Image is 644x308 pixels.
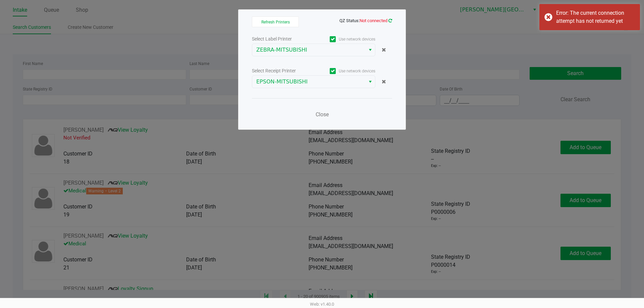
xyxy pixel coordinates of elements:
[252,67,314,74] div: Select Receipt Printer
[314,68,375,74] label: Use network devices
[360,18,387,23] span: Not connected
[312,108,332,121] button: Close
[256,78,361,86] span: EPSON-MITSUBISHI
[314,36,375,42] label: Use network devices
[365,44,375,56] button: Select
[252,36,314,43] div: Select Label Printer
[556,9,635,25] div: Error: The current connection attempt has not returned yet
[339,18,392,23] span: QZ Status:
[365,76,375,88] button: Select
[310,302,334,307] span: Web: v1.40.0
[256,46,361,54] span: ZEBRA-MITSUBISHI
[316,111,329,118] span: Close
[252,16,299,27] button: Refresh Printers
[261,20,290,24] span: Refresh Printers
